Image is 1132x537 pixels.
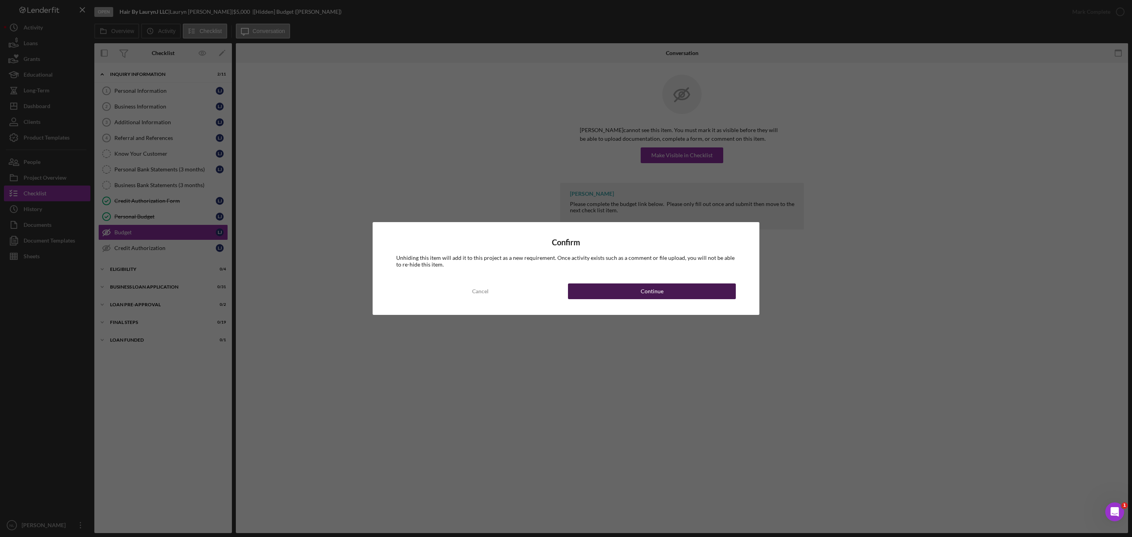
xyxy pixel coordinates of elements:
span: 1 [1121,502,1128,509]
iframe: Intercom live chat [1105,502,1124,521]
div: Unhiding this item will add it to this project as a new requirement. Once activity exists such as... [396,255,736,267]
div: Cancel [472,283,489,299]
button: Cancel [396,283,564,299]
h4: Confirm [396,238,736,247]
div: Continue [641,283,663,299]
button: Continue [568,283,736,299]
